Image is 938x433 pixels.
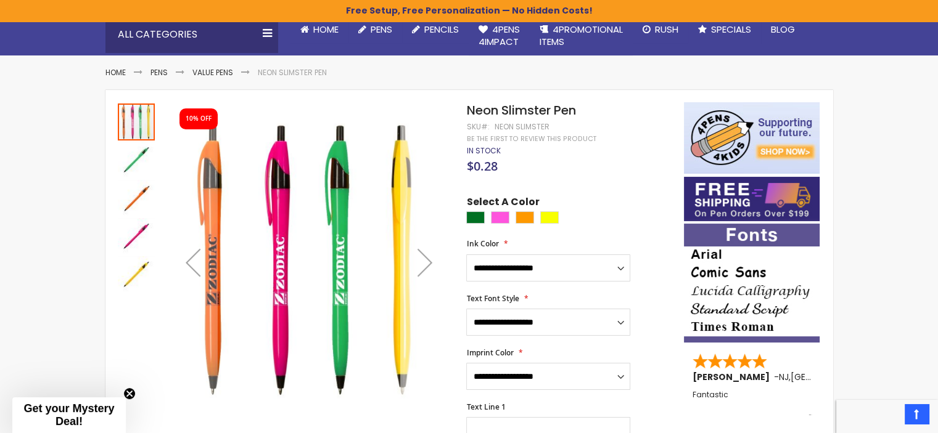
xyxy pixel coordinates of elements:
div: Get your Mystery Deal!Close teaser [12,397,126,433]
span: Get your Mystery Deal! [23,402,114,427]
div: Next [400,102,450,422]
span: 4PROMOTIONAL ITEMS [540,23,623,48]
img: font-personalization-examples [684,224,820,342]
span: Rush [655,23,678,36]
div: Orange [516,211,534,224]
img: Free shipping on orders over $199 [684,177,820,221]
span: [GEOGRAPHIC_DATA] [791,371,881,383]
div: Neon Slimster Pen [118,217,156,255]
div: Pink [491,211,509,224]
a: Home [105,67,126,78]
div: Neon Slimster Pen [118,179,156,217]
div: Previous [168,102,218,422]
img: Neon Slimster Pen [118,256,155,293]
span: $0.28 [466,158,497,174]
span: Pencils [424,23,459,36]
strong: SKU [466,121,489,132]
img: 4pens 4 kids [684,102,820,174]
span: In stock [466,145,500,156]
div: Neon Slimster Pen [118,102,156,140]
span: Ink Color [466,238,498,249]
div: Neon Slimster Pen [118,140,156,179]
div: Neon Slimster [494,122,549,132]
a: Specials [688,16,761,43]
a: Be the first to review this product [466,134,596,144]
span: [PERSON_NAME] [693,371,774,383]
img: Neon Slimster Pen [118,180,155,217]
iframe: Google Customer Reviews [836,400,938,433]
div: Fantastic [693,391,812,417]
div: Green [466,211,485,224]
span: Neon Slimster Pen [466,102,575,119]
div: All Categories [105,16,278,53]
span: - , [774,371,881,383]
a: Pens [348,16,402,43]
div: 10% OFF [186,115,212,123]
div: Availability [466,146,500,156]
img: Neon Slimster Pen [168,120,450,402]
div: Yellow [540,211,559,224]
span: Text Line 1 [466,402,505,412]
li: Neon Slimster Pen [258,68,327,78]
a: Blog [761,16,805,43]
span: Blog [771,23,795,36]
a: Pens [150,67,168,78]
img: Neon Slimster Pen [118,142,155,179]
span: Specials [711,23,751,36]
span: NJ [779,371,789,383]
div: Neon Slimster Pen [118,255,155,293]
a: Home [290,16,348,43]
span: Imprint Color [466,347,513,358]
span: Home [313,23,339,36]
a: Pencils [402,16,469,43]
span: 4Pens 4impact [479,23,520,48]
span: Text Font Style [466,293,519,304]
img: Neon Slimster Pen [118,218,155,255]
span: Select A Color [466,195,539,212]
button: Close teaser [123,387,136,400]
span: Pens [371,23,392,36]
a: 4PROMOTIONALITEMS [530,16,633,56]
a: 4Pens4impact [469,16,530,56]
a: Value Pens [192,67,233,78]
a: Rush [633,16,688,43]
